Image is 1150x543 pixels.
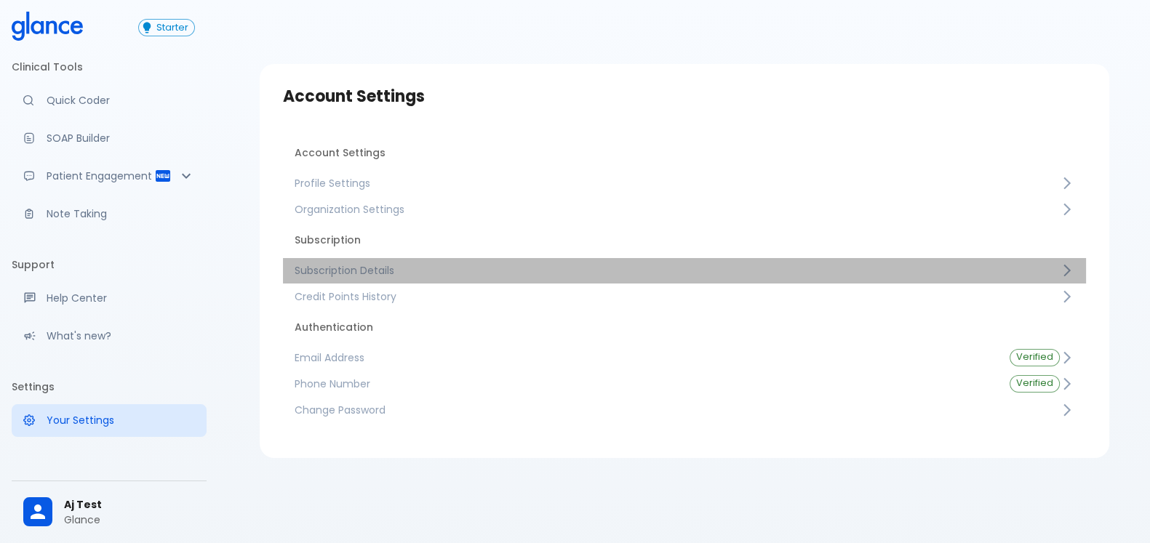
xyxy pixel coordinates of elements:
div: Patient Reports & Referrals [12,160,207,192]
a: Profile Settings [283,170,1086,196]
span: Credit Points History [295,289,1060,304]
span: Organization Settings [295,202,1060,217]
div: Aj TestGlance [12,487,207,537]
span: Starter [151,23,194,33]
p: Quick Coder [47,93,195,108]
a: Moramiz: Find ICD10AM codes instantly [12,84,207,116]
p: Patient Engagement [47,169,154,183]
span: Subscription Details [295,263,1060,278]
p: SOAP Builder [47,131,195,145]
p: What's new? [47,329,195,343]
a: Change Password [283,397,1086,423]
li: Settings [12,369,207,404]
li: Account Settings [283,135,1086,170]
span: Verified [1010,352,1059,363]
a: Manage your settings [12,404,207,436]
h3: Account Settings [283,87,1086,106]
div: Recent updates and feature releases [12,320,207,352]
p: Glance [64,512,195,527]
span: Verified [1010,378,1059,389]
a: Phone NumberVerified [283,371,1086,397]
p: Help Center [47,291,195,305]
li: Subscription [283,222,1086,257]
a: Click to view or change your subscription [138,19,207,36]
span: Email Address [295,350,986,365]
p: Note Taking [47,206,195,221]
a: Get help from our support team [12,282,207,314]
a: Docugen: Compose a clinical documentation in seconds [12,122,207,154]
a: Subscription Details [283,257,1086,283]
p: Your Settings [47,413,195,427]
span: Change Password [295,403,1060,417]
a: Advanced note-taking [12,198,207,230]
a: Credit Points History [283,283,1086,310]
a: Email AddressVerified [283,345,1086,371]
button: Starter [138,19,195,36]
span: Aj Test [64,497,195,512]
li: Authentication [283,310,1086,345]
li: Support [12,247,207,282]
span: Phone Number [295,377,986,391]
a: Organization Settings [283,196,1086,222]
li: Clinical Tools [12,49,207,84]
span: Profile Settings [295,176,1060,190]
